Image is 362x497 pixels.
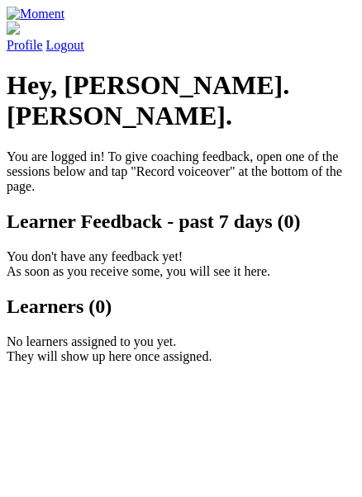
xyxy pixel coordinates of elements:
[7,249,355,279] p: You don't have any feedback yet! As soon as you receive some, you will see it here.
[7,211,355,233] h2: Learner Feedback - past 7 days (0)
[46,38,84,52] a: Logout
[7,334,355,364] p: No learners assigned to you yet. They will show up here once assigned.
[7,70,355,131] h1: Hey, [PERSON_NAME].[PERSON_NAME].
[7,296,355,318] h2: Learners (0)
[7,21,355,52] a: Profile
[7,21,20,35] img: default_avatar-b4e2223d03051bc43aaaccfb402a43260a3f17acc7fafc1603fdf008d6cba3c9.png
[7,7,64,21] img: Moment
[7,149,355,194] p: You are logged in! To give coaching feedback, open one of the sessions below and tap "Record voic...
